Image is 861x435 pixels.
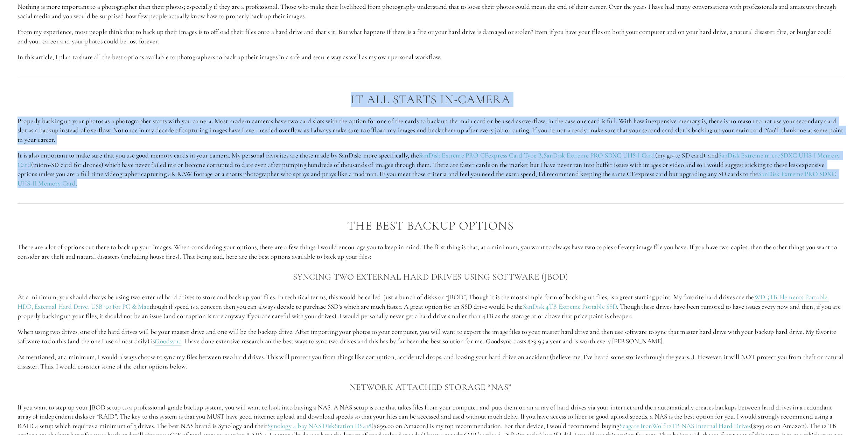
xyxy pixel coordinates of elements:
[17,327,843,346] p: When using two drives, one of the hard drives will be your master drive and one will be the backu...
[267,422,371,430] a: Synology 4 bay NAS DiskStation DS418
[155,337,181,346] a: Goodsync
[544,151,655,160] a: SanDisk Extreme PRO SDXC UHS-I Card
[17,93,843,106] h2: It All Starts in-Camera
[17,2,843,21] p: Nothing is more important to a photographer than their photos; especially if they are a professio...
[17,52,843,62] p: In this article, I plan to share all the best options available to photographers to back up their...
[17,293,829,311] a: WD 5TB Elements Portable HDD, External Hard Drive, USB 3.0 for PC & Mac
[17,170,838,188] a: SanDisk Extreme PRO SDXC UHS-II Memory Card
[17,270,843,284] h3: Syncing two external hard drives using software (JBOD)
[17,243,843,261] p: There are a lot of options out there to back up your images. When considering your options, there...
[17,117,843,145] p: Properly backing up your photos as a photographer starts with you camera. Most modern cameras hav...
[419,151,542,160] a: SanDisk Extreme PRO CFexpress Card Type B
[17,27,843,46] p: From my experience, most people think that to back up their images is to offload their files onto...
[17,352,843,371] p: As mentioned, at a minimum, I would always choose to sync my files between two hard drives. This ...
[17,380,843,394] h3: Network Attached Storage “NAS”
[619,422,751,430] a: Seagate IronWolf 12TB NAS Internal Hard Drives
[523,302,617,311] a: SanDisk 4TB Extreme Portable SSD
[17,151,841,169] a: SanDisk Extreme microSDXC UHS-I Memory Card
[17,293,843,321] p: At a minimum, you should always be using two external hard drives to store and back up your files...
[17,151,843,188] p: It is also important to make sure that you use good memory cards in your camera. My personal favo...
[17,219,843,233] h2: The Best Backup Options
